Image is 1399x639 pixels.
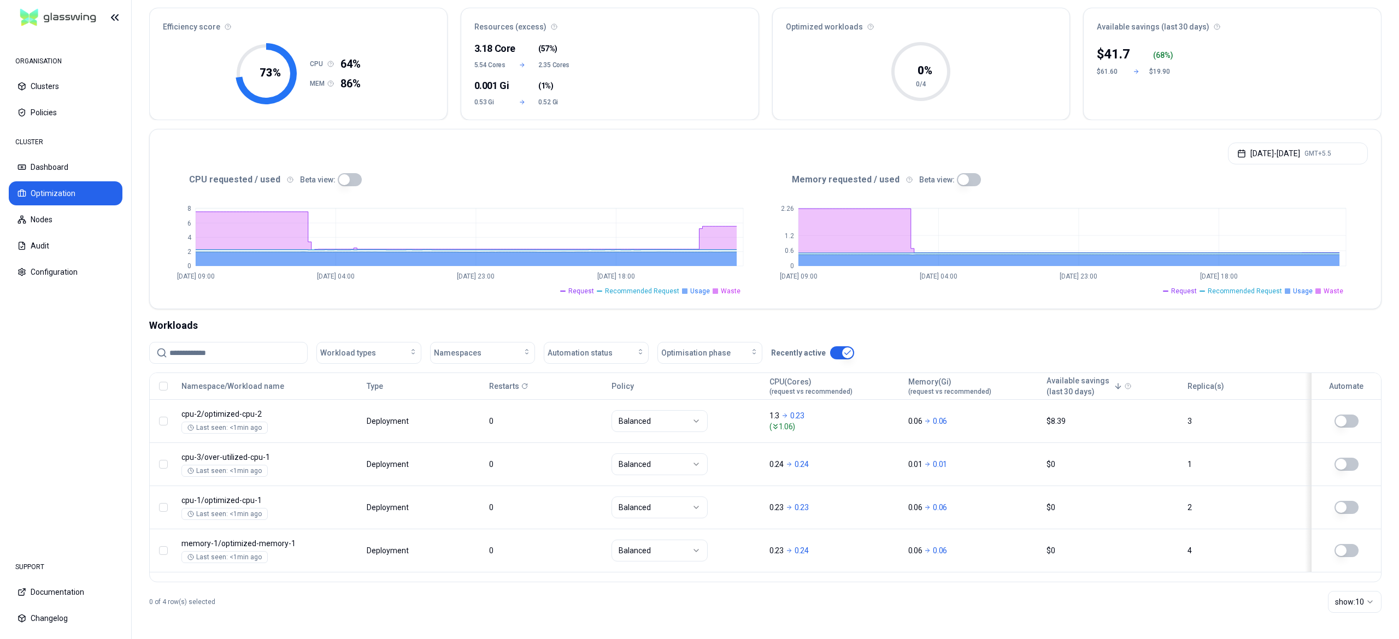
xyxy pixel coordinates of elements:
div: $8.39 [1047,416,1178,427]
div: SUPPORT [9,556,122,578]
span: Recommended Request [1208,287,1282,295]
p: optimized-cpu-2 [181,409,357,419]
p: 0.06 [933,502,947,513]
span: 64% [340,56,361,72]
button: Replica(s) [1188,375,1224,397]
div: 0 [489,545,602,556]
tspan: 0 [187,262,191,270]
p: 0.06 [908,545,922,556]
span: 2.35 Cores [538,61,571,69]
div: $0 [1047,545,1178,556]
div: $0 [1047,502,1178,513]
p: 0.01 [933,459,947,470]
span: Workload types [320,347,376,358]
tspan: [DATE] 18:00 [597,273,635,280]
p: 0.01 [908,459,922,470]
button: Dashboard [9,155,122,179]
p: 0 of 4 row(s) selected [149,597,215,606]
p: Beta view: [919,174,955,185]
p: 0.24 [795,459,809,470]
div: Last seen: <1min ago [187,553,262,561]
tspan: 0.6 [785,247,794,255]
h1: CPU [310,60,327,68]
p: 0.06 [933,416,947,427]
div: 4 [1188,545,1300,556]
p: 0.23 [769,545,784,556]
span: Optimisation phase [661,347,731,358]
button: Audit [9,234,122,258]
tspan: 0 % [918,64,932,77]
p: 0.23 [795,502,809,513]
button: Policies [9,100,122,125]
span: 5.54 Cores [474,61,507,69]
span: (request vs recommended) [908,387,991,396]
div: Memory(Gi) [908,376,991,396]
div: Deployment [367,459,410,470]
button: Memory(Gi)(request vs recommended) [908,375,991,397]
div: 2 [1188,502,1300,513]
div: $0 [1047,459,1178,470]
div: Memory requested / used [766,173,1368,186]
p: 68 [1156,50,1165,61]
div: Optimized workloads [773,8,1070,39]
span: 86% [340,76,361,91]
span: Recommended Request [605,287,679,295]
div: 0 [489,459,602,470]
p: 0.24 [769,459,784,470]
span: ( ) [538,43,557,54]
p: Recently active [771,347,826,358]
div: 0 [489,416,602,427]
span: Usage [1293,287,1313,295]
span: Automation status [548,347,613,358]
span: Usage [690,287,710,295]
button: Clusters [9,74,122,98]
div: 3 [1188,416,1300,427]
div: Automate [1316,381,1376,392]
span: 0.53 Gi [474,98,507,106]
tspan: 0 [790,262,794,270]
span: Waste [1324,287,1343,295]
div: $19.90 [1149,67,1175,76]
tspan: [DATE] 09:00 [779,273,817,280]
button: Automation status [544,342,649,364]
div: ORGANISATION [9,50,122,72]
h1: MEM [310,79,327,88]
img: GlassWing [16,5,101,31]
tspan: 73 % [260,66,281,79]
div: ( %) [1153,50,1176,61]
span: Request [568,287,594,295]
span: 1% [541,80,551,91]
p: 0.24 [795,545,809,556]
span: ( ) [538,80,553,91]
div: Deployment [367,545,410,556]
p: over-utilized-cpu-1 [181,452,357,463]
p: 0.06 [908,502,922,513]
span: 57% [541,43,555,54]
tspan: 2.26 [781,205,794,212]
button: [DATE]-[DATE]GMT+5.5 [1228,143,1368,164]
tspan: 0/4 [916,80,926,88]
div: $61.60 [1097,67,1123,76]
div: Policy [612,381,760,392]
tspan: [DATE] 04:00 [317,273,355,280]
div: Deployment [367,502,410,513]
button: CPU(Cores)(request vs recommended) [769,375,853,397]
button: Documentation [9,580,122,604]
span: (request vs recommended) [769,387,853,396]
button: Changelog [9,606,122,630]
tspan: 1.2 [785,232,794,240]
span: ( 1.06 ) [769,421,898,432]
span: GMT+5.5 [1304,149,1331,158]
p: 1.3 [769,410,779,421]
div: Last seen: <1min ago [187,510,262,518]
div: 3.18 Core [474,41,507,56]
span: Waste [721,287,740,295]
div: Efficiency score [150,8,447,39]
p: 0.06 [933,545,947,556]
tspan: [DATE] 09:00 [177,273,215,280]
div: Deployment [367,416,410,427]
div: CPU(Cores) [769,376,853,396]
tspan: 6 [187,220,191,227]
div: $ [1097,45,1130,63]
tspan: 8 [187,205,191,212]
